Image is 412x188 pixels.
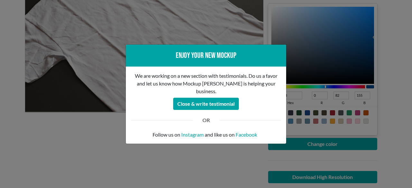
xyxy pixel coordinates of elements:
a: Instagram [181,131,204,139]
a: Close & write testimonial [173,99,239,105]
button: Close & write testimonial [173,98,239,110]
a: Facebook [236,131,257,139]
p: Follow us on and like us on [131,131,281,139]
p: We are working on a new section with testimonials. Do us a favor and let us know how Mockup [PERS... [131,72,281,95]
div: OR [198,116,215,124]
div: Enjoy your new mockup [131,50,281,61]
